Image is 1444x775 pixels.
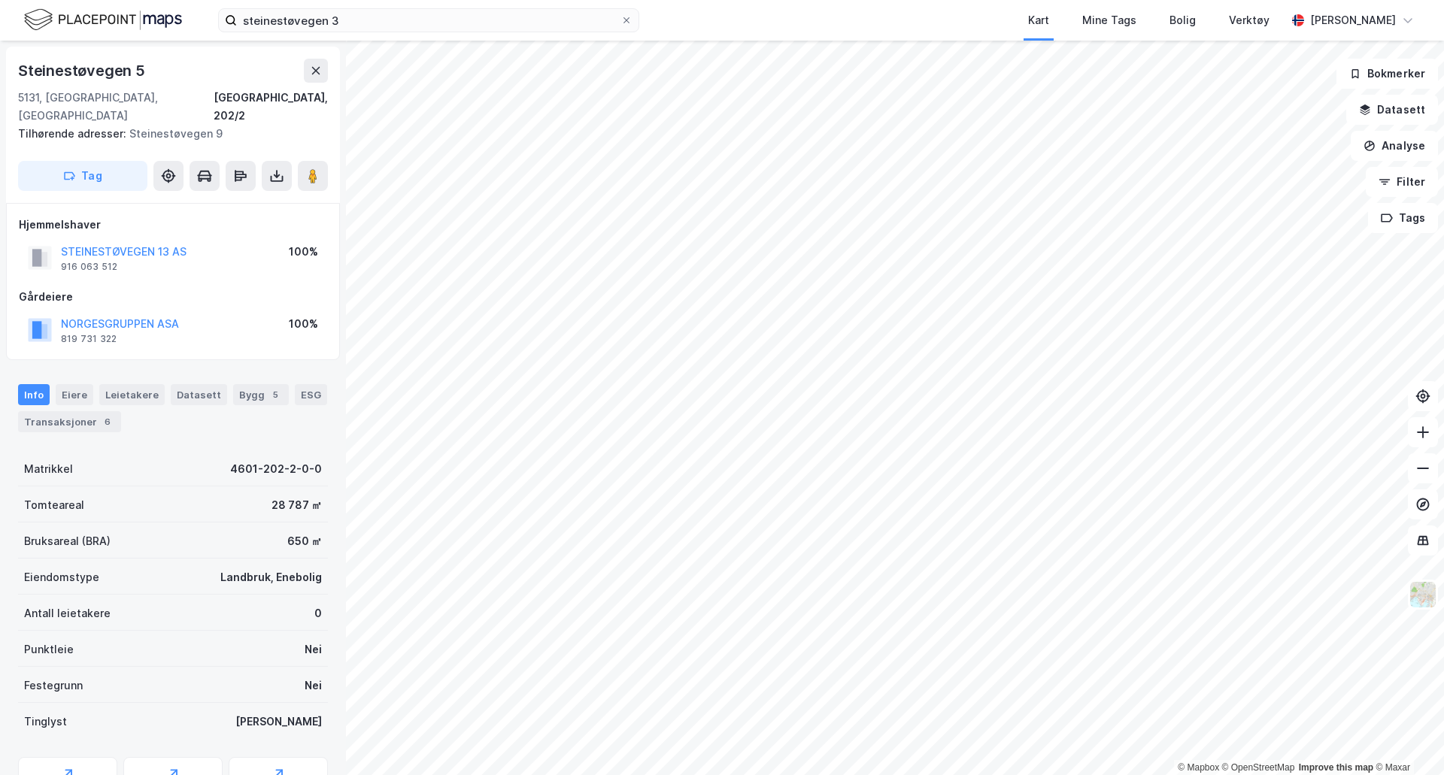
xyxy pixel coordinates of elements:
[19,288,327,306] div: Gårdeiere
[100,414,115,429] div: 6
[289,243,318,261] div: 100%
[18,59,148,83] div: Steinestøvegen 5
[1346,95,1438,125] button: Datasett
[1366,167,1438,197] button: Filter
[287,532,322,550] div: 650 ㎡
[1229,11,1270,29] div: Verktøy
[295,384,327,405] div: ESG
[24,568,99,586] div: Eiendomstype
[305,677,322,695] div: Nei
[18,384,50,405] div: Info
[61,261,117,273] div: 916 063 512
[1178,762,1219,773] a: Mapbox
[18,127,129,140] span: Tilhørende adresser:
[1351,131,1438,161] button: Analyse
[24,604,111,622] div: Antall leietakere
[1409,580,1437,609] img: Z
[1082,11,1136,29] div: Mine Tags
[24,460,73,478] div: Matrikkel
[237,9,620,32] input: Søk på adresse, matrikkel, gårdeiere, leietakere eller personer
[1368,203,1438,233] button: Tags
[233,384,289,405] div: Bygg
[61,333,117,345] div: 819 731 322
[24,496,84,514] div: Tomteareal
[235,713,322,731] div: [PERSON_NAME]
[24,677,83,695] div: Festegrunn
[272,496,322,514] div: 28 787 ㎡
[24,713,67,731] div: Tinglyst
[230,460,322,478] div: 4601-202-2-0-0
[289,315,318,333] div: 100%
[305,640,322,658] div: Nei
[19,216,327,234] div: Hjemmelshaver
[24,7,182,33] img: logo.f888ab2527a4732fd821a326f86c7f29.svg
[18,161,147,191] button: Tag
[99,384,165,405] div: Leietakere
[1336,59,1438,89] button: Bokmerker
[268,387,283,402] div: 5
[214,89,328,125] div: [GEOGRAPHIC_DATA], 202/2
[1028,11,1049,29] div: Kart
[1299,762,1373,773] a: Improve this map
[1369,703,1444,775] iframe: Chat Widget
[18,125,316,143] div: Steinestøvegen 9
[24,640,74,658] div: Punktleie
[314,604,322,622] div: 0
[24,532,111,550] div: Bruksareal (BRA)
[1310,11,1396,29] div: [PERSON_NAME]
[56,384,93,405] div: Eiere
[1169,11,1196,29] div: Bolig
[18,411,121,432] div: Transaksjoner
[18,89,214,125] div: 5131, [GEOGRAPHIC_DATA], [GEOGRAPHIC_DATA]
[1222,762,1295,773] a: OpenStreetMap
[171,384,227,405] div: Datasett
[1369,703,1444,775] div: Kontrollprogram for chat
[220,568,322,586] div: Landbruk, Enebolig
